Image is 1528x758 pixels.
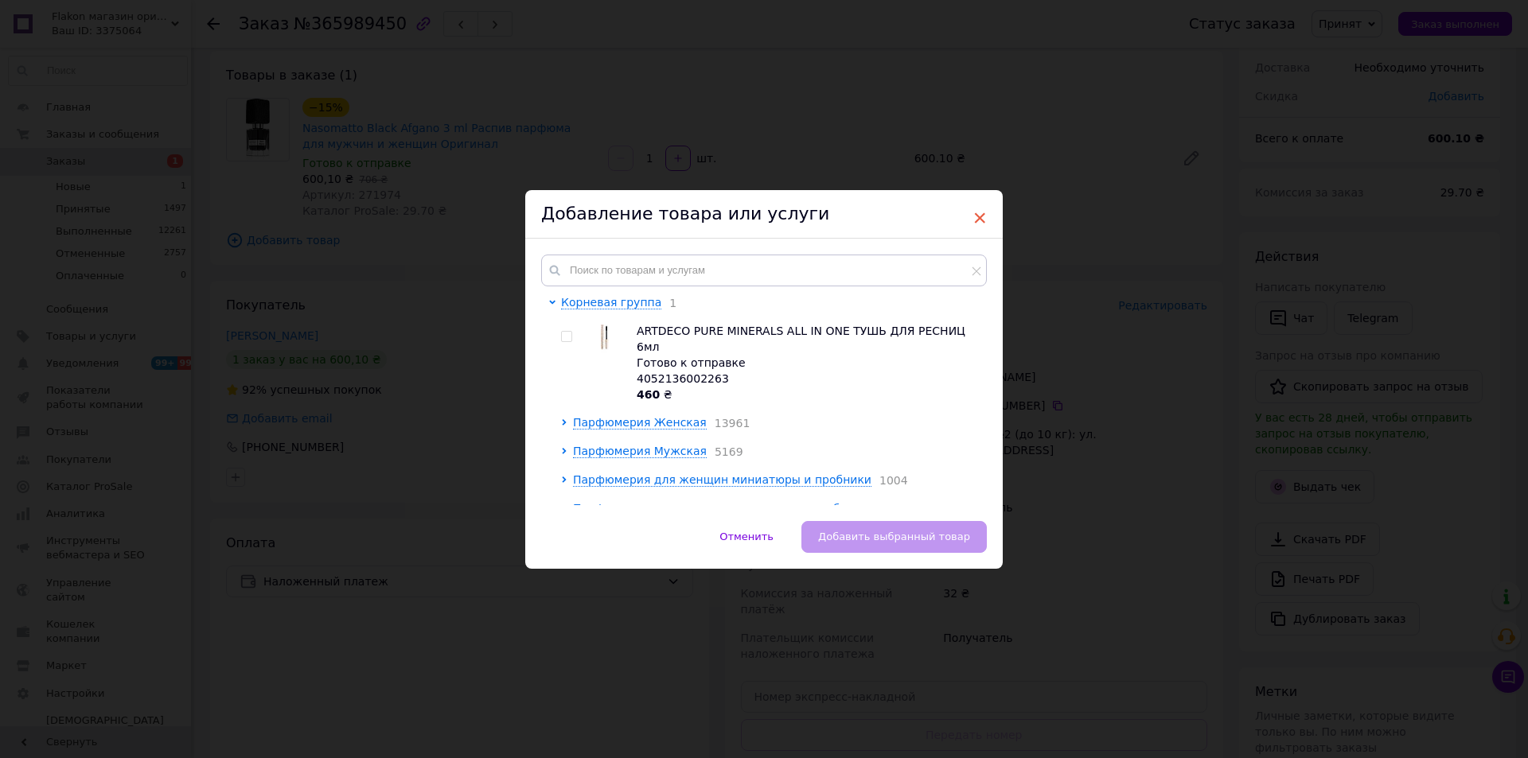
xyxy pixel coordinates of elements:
[573,473,871,486] span: Парфюмерия для женщин миниатюры и пробники
[637,388,660,401] b: 460
[637,372,729,385] span: 4052136002263
[525,190,1003,239] div: Добавление товара или услуги
[573,502,868,515] span: Парфюмерия для мужчин миниатюры и пробники
[707,445,743,458] span: 5169
[871,474,908,487] span: 1004
[573,416,707,429] span: Парфюмерия Женская
[601,325,609,353] img: ARTDECO PURE MINERALS ALL IN ONE ТУШЬ ДЛЯ РЕСНИЦ 6мл
[703,521,790,553] button: Отменить
[661,297,676,309] span: 1
[719,531,774,542] span: Отменить
[561,296,661,309] span: Корневая группа
[637,387,978,402] div: ₴
[973,204,987,231] span: ×
[637,325,965,353] span: ARTDECO PURE MINERALS ALL IN ONE ТУШЬ ДЛЯ РЕСНИЦ 6мл
[637,355,978,371] div: Готово к отправке
[541,255,987,286] input: Поиск по товарам и услугам
[707,417,750,430] span: 13961
[868,503,898,515] span: 507
[573,445,707,457] span: Парфюмерия Мужская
